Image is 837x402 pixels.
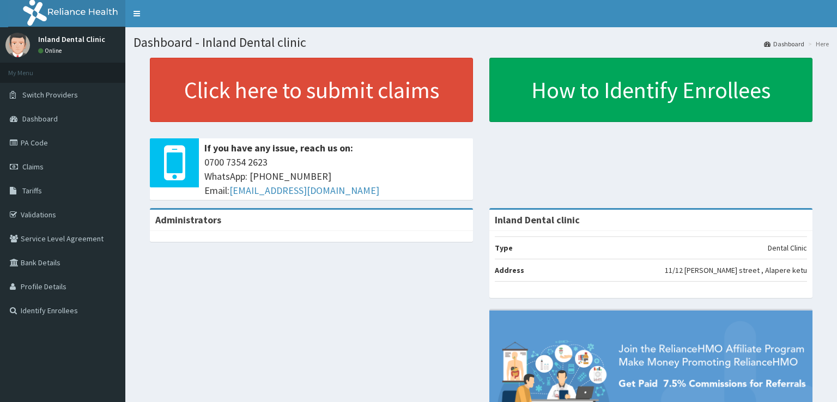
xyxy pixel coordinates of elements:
[204,142,353,154] b: If you have any issue, reach us on:
[38,47,64,54] a: Online
[22,114,58,124] span: Dashboard
[22,90,78,100] span: Switch Providers
[489,58,812,122] a: How to Identify Enrollees
[150,58,473,122] a: Click here to submit claims
[22,162,44,172] span: Claims
[495,265,524,275] b: Address
[665,265,807,276] p: 11/12 [PERSON_NAME] street , Alapere ketu
[5,33,30,57] img: User Image
[768,242,807,253] p: Dental Clinic
[155,214,221,226] b: Administrators
[22,186,42,196] span: Tariffs
[495,214,580,226] strong: Inland Dental clinic
[495,243,513,253] b: Type
[229,184,379,197] a: [EMAIL_ADDRESS][DOMAIN_NAME]
[805,39,829,48] li: Here
[38,35,105,43] p: Inland Dental Clinic
[764,39,804,48] a: Dashboard
[204,155,468,197] span: 0700 7354 2623 WhatsApp: [PHONE_NUMBER] Email:
[134,35,829,50] h1: Dashboard - Inland Dental clinic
